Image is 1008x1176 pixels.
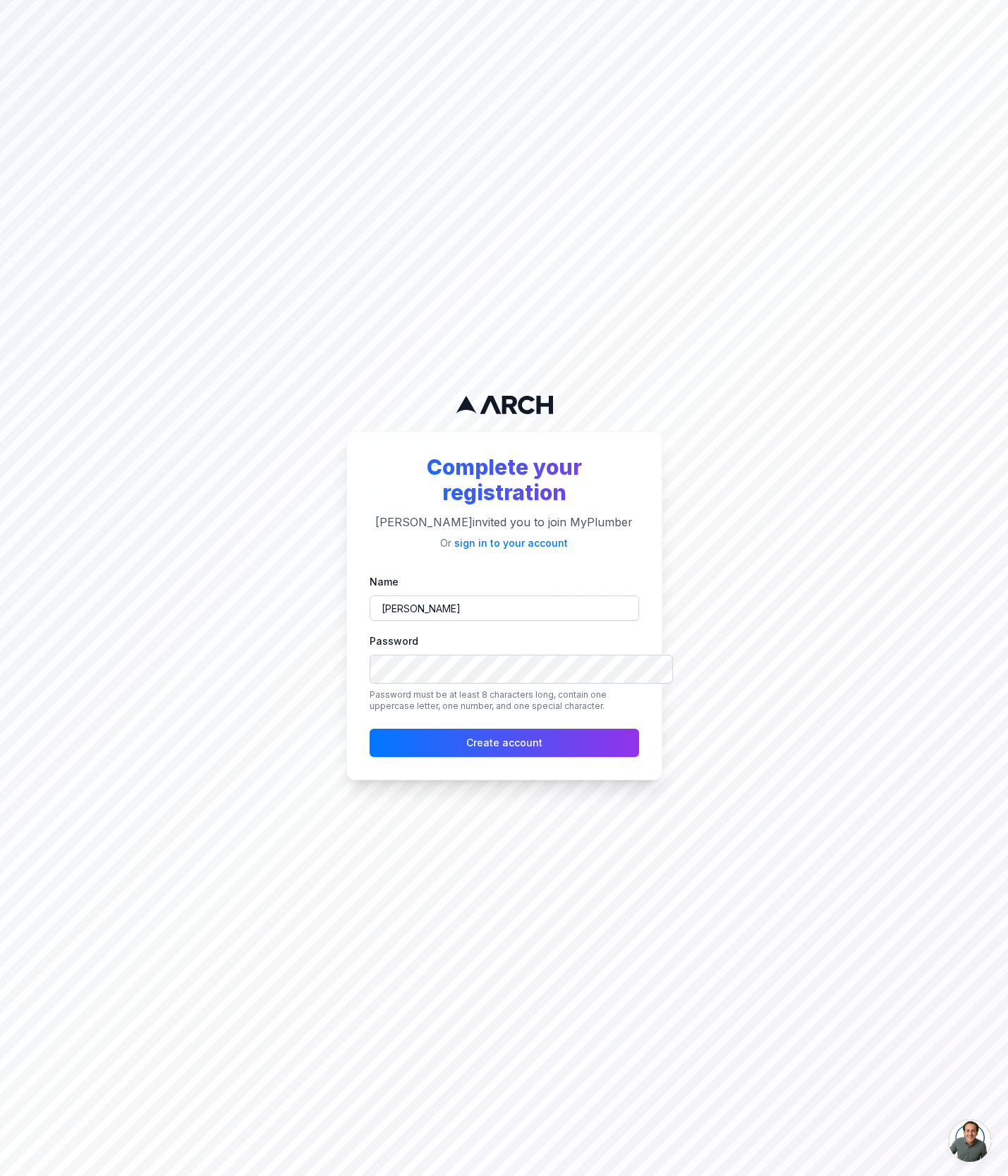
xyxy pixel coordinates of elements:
p: [PERSON_NAME] invited you to join MyPlumber [370,514,639,531]
p: Password must be at least 8 characters long, contain one uppercase letter, one number, and one sp... [370,689,639,712]
a: sign in to your account [454,537,568,549]
input: Your name [370,595,639,621]
h2: Complete your registration [370,454,639,505]
p: Or [370,536,639,550]
button: Create account [370,729,639,757]
label: Password [370,635,418,647]
label: Name [370,576,399,588]
a: Open chat [949,1120,991,1162]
